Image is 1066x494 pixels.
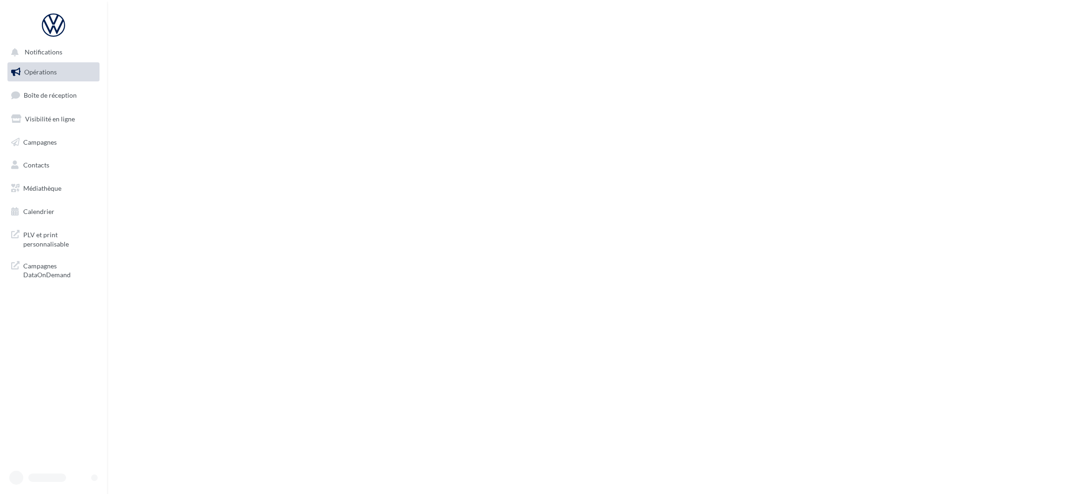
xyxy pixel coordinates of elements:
[23,184,61,192] span: Médiathèque
[6,133,101,152] a: Campagnes
[24,68,57,76] span: Opérations
[6,85,101,105] a: Boîte de réception
[23,207,54,215] span: Calendrier
[23,260,96,280] span: Campagnes DataOnDemand
[24,91,77,99] span: Boîte de réception
[6,109,101,129] a: Visibilité en ligne
[23,161,49,169] span: Contacts
[6,225,101,252] a: PLV et print personnalisable
[6,202,101,221] a: Calendrier
[6,62,101,82] a: Opérations
[6,256,101,283] a: Campagnes DataOnDemand
[25,115,75,123] span: Visibilité en ligne
[6,155,101,175] a: Contacts
[25,48,62,56] span: Notifications
[23,138,57,146] span: Campagnes
[6,179,101,198] a: Médiathèque
[23,228,96,248] span: PLV et print personnalisable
